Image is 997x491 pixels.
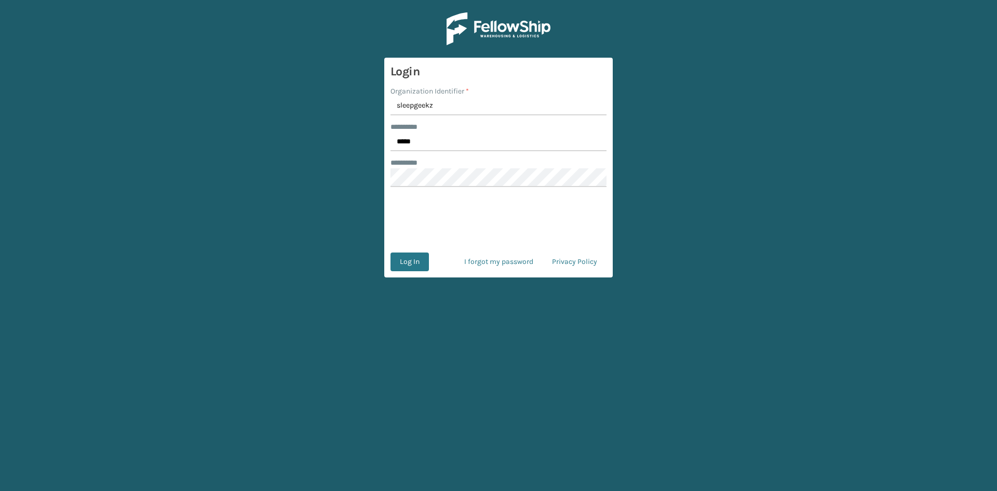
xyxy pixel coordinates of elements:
[447,12,550,45] img: Logo
[390,86,469,97] label: Organization Identifier
[390,64,607,79] h3: Login
[420,200,577,240] iframe: reCAPTCHA
[543,253,607,271] a: Privacy Policy
[390,253,429,271] button: Log In
[455,253,543,271] a: I forgot my password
